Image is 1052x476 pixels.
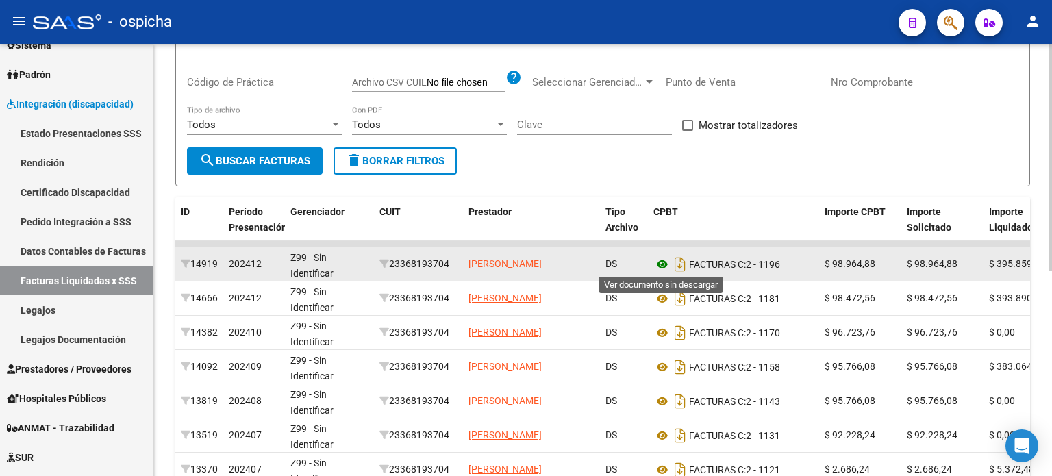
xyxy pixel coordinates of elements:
[653,425,814,447] div: 2 - 1131
[825,292,875,303] span: $ 98.472,56
[605,258,617,269] span: DS
[989,292,1045,303] span: $ 393.890,24
[229,464,262,475] span: 202407
[671,356,689,378] i: Descargar documento
[671,425,689,447] i: Descargar documento
[671,288,689,310] i: Descargar documento
[907,327,957,338] span: $ 96.723,76
[989,429,1015,440] span: $ 0,00
[825,327,875,338] span: $ 96.723,76
[379,290,458,306] div: 23368193704
[825,206,886,217] span: Importe CPBT
[605,395,617,406] span: DS
[989,361,1045,372] span: $ 383.064,32
[290,355,334,381] span: Z99 - Sin Identificar
[689,362,746,373] span: FACTURAS C:
[653,253,814,275] div: 2 - 1196
[187,147,323,175] button: Buscar Facturas
[181,427,218,443] div: 13519
[379,256,458,272] div: 23368193704
[468,464,542,475] span: [PERSON_NAME]
[379,393,458,409] div: 23368193704
[689,464,746,475] span: FACTURAS C:
[689,293,746,304] span: FACTURAS C:
[819,197,901,258] datatable-header-cell: Importe CPBT
[605,429,617,440] span: DS
[901,197,984,258] datatable-header-cell: Importe Solicitado
[108,7,172,37] span: - ospicha
[290,286,334,313] span: Z99 - Sin Identificar
[605,292,617,303] span: DS
[989,206,1033,233] span: Importe Liquidado
[605,361,617,372] span: DS
[468,429,542,440] span: [PERSON_NAME]
[653,322,814,344] div: 2 - 1170
[532,76,643,88] span: Seleccionar Gerenciador
[229,206,287,233] span: Período Presentación
[334,147,457,175] button: Borrar Filtros
[689,396,746,407] span: FACTURAS C:
[907,292,957,303] span: $ 98.472,56
[653,390,814,412] div: 2 - 1143
[7,450,34,465] span: SUR
[653,206,678,217] span: CPBT
[7,362,131,377] span: Prestadores / Proveedores
[290,321,334,347] span: Z99 - Sin Identificar
[653,356,814,378] div: 2 - 1158
[346,152,362,168] mat-icon: delete
[379,427,458,443] div: 23368193704
[352,77,427,88] span: Archivo CSV CUIL
[290,389,334,416] span: Z99 - Sin Identificar
[505,69,522,86] mat-icon: help
[989,395,1015,406] span: $ 0,00
[285,197,374,258] datatable-header-cell: Gerenciador
[1025,13,1041,29] mat-icon: person
[605,327,617,338] span: DS
[7,391,106,406] span: Hospitales Públicos
[907,206,951,233] span: Importe Solicitado
[352,118,381,131] span: Todos
[907,395,957,406] span: $ 95.766,08
[600,197,648,258] datatable-header-cell: Tipo Archivo
[427,77,505,89] input: Archivo CSV CUIL
[181,393,218,409] div: 13819
[229,429,262,440] span: 202407
[699,117,798,134] span: Mostrar totalizadores
[463,197,600,258] datatable-header-cell: Prestador
[989,327,1015,338] span: $ 0,00
[653,288,814,310] div: 2 - 1181
[223,197,285,258] datatable-header-cell: Período Presentación
[689,327,746,338] span: FACTURAS C:
[605,206,638,233] span: Tipo Archivo
[290,423,334,450] span: Z99 - Sin Identificar
[468,206,512,217] span: Prestador
[468,327,542,338] span: [PERSON_NAME]
[181,359,218,375] div: 14092
[229,258,262,269] span: 202412
[468,395,542,406] span: [PERSON_NAME]
[671,390,689,412] i: Descargar documento
[825,464,870,475] span: $ 2.686,24
[379,206,401,217] span: CUIT
[825,361,875,372] span: $ 95.766,08
[181,325,218,340] div: 14382
[199,155,310,167] span: Buscar Facturas
[229,395,262,406] span: 202408
[907,258,957,269] span: $ 98.964,88
[11,13,27,29] mat-icon: menu
[671,253,689,275] i: Descargar documento
[379,325,458,340] div: 23368193704
[468,292,542,303] span: [PERSON_NAME]
[379,359,458,375] div: 23368193704
[290,206,345,217] span: Gerenciador
[689,430,746,441] span: FACTURAS C:
[907,464,952,475] span: $ 2.686,24
[7,38,51,53] span: Sistema
[175,197,223,258] datatable-header-cell: ID
[229,361,262,372] span: 202409
[229,292,262,303] span: 202412
[468,361,542,372] span: [PERSON_NAME]
[689,259,746,270] span: FACTURAS C:
[181,256,218,272] div: 14919
[825,258,875,269] span: $ 98.964,88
